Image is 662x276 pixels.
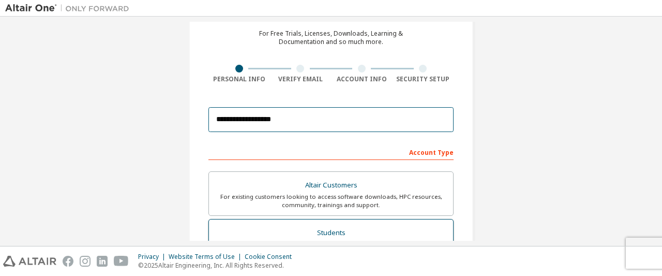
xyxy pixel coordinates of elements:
[393,75,454,83] div: Security Setup
[215,178,447,193] div: Altair Customers
[215,240,447,257] div: For currently enrolled students looking to access the free Altair Student Edition bundle and all ...
[215,226,447,240] div: Students
[245,253,298,261] div: Cookie Consent
[215,193,447,209] div: For existing customers looking to access software downloads, HPC resources, community, trainings ...
[270,75,332,83] div: Verify Email
[138,261,298,270] p: © 2025 Altair Engineering, Inc. All Rights Reserved.
[248,11,415,23] div: Create an Altair One Account
[138,253,169,261] div: Privacy
[259,30,403,46] div: For Free Trials, Licenses, Downloads, Learning & Documentation and so much more.
[3,256,56,267] img: altair_logo.svg
[97,256,108,267] img: linkedin.svg
[63,256,73,267] img: facebook.svg
[80,256,91,267] img: instagram.svg
[331,75,393,83] div: Account Info
[169,253,245,261] div: Website Terms of Use
[114,256,129,267] img: youtube.svg
[5,3,134,13] img: Altair One
[208,75,270,83] div: Personal Info
[208,143,454,160] div: Account Type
